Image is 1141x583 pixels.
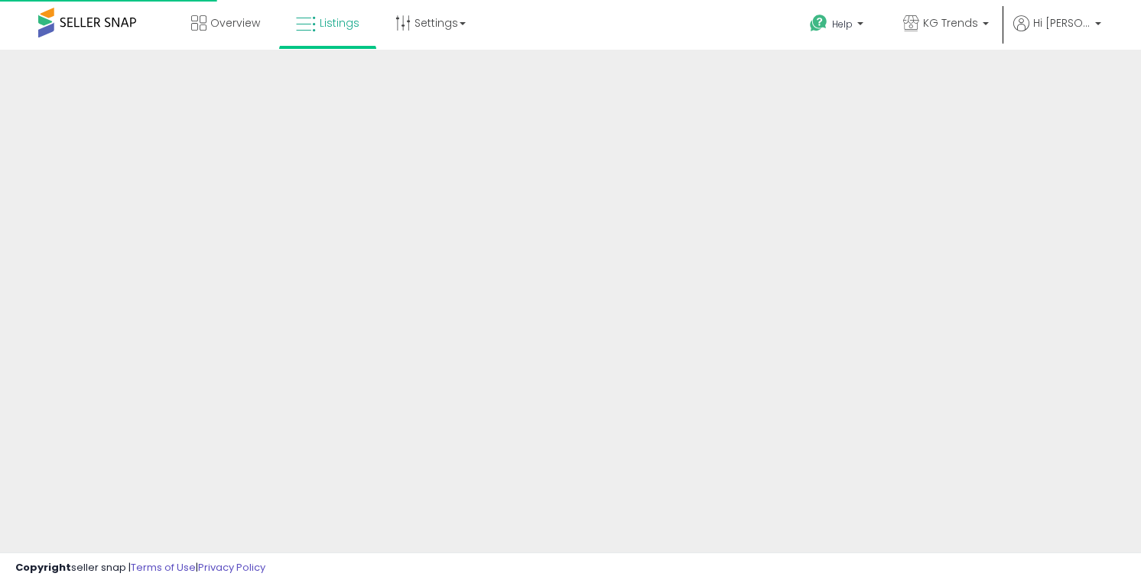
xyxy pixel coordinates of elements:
a: Hi [PERSON_NAME] [1013,15,1101,50]
span: Listings [320,15,359,31]
strong: Copyright [15,560,71,575]
a: Privacy Policy [198,560,265,575]
span: KG Trends [923,15,978,31]
span: Hi [PERSON_NAME] [1033,15,1091,31]
a: Help [798,2,879,50]
span: Overview [210,15,260,31]
div: seller snap | | [15,561,265,575]
i: Get Help [809,14,828,33]
span: Help [832,18,853,31]
a: Terms of Use [131,560,196,575]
